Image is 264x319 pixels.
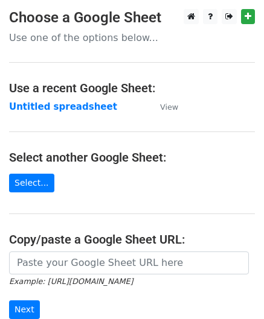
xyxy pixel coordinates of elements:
h4: Use a recent Google Sheet: [9,81,255,95]
input: Next [9,300,40,319]
a: Select... [9,174,54,192]
input: Paste your Google Sheet URL here [9,251,249,274]
h4: Copy/paste a Google Sheet URL: [9,232,255,247]
small: View [160,103,178,112]
h3: Choose a Google Sheet [9,9,255,27]
small: Example: [URL][DOMAIN_NAME] [9,277,133,286]
h4: Select another Google Sheet: [9,150,255,165]
a: Untitled spreadsheet [9,101,117,112]
a: View [148,101,178,112]
p: Use one of the options below... [9,31,255,44]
